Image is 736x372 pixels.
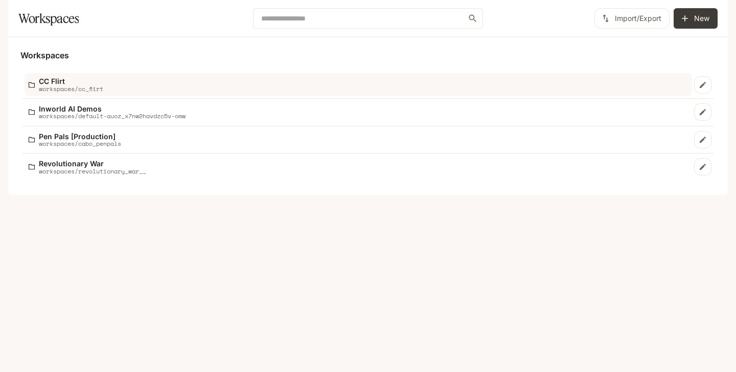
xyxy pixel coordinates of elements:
[594,8,670,29] button: Import/Export
[39,85,103,92] p: workspaces/cc_flirt
[39,140,121,147] p: workspaces/cabo_penpals
[39,77,103,85] p: CC Flirt
[694,158,711,176] a: Edit workspace
[694,131,711,148] a: Edit workspace
[39,168,146,174] p: workspaces/revolutionary_war__
[674,8,718,29] button: Create workspace
[25,128,692,151] a: Pen Pals [Production]workspaces/cabo_penpals
[20,50,716,61] h5: Workspaces
[694,103,711,121] a: Edit workspace
[18,8,79,29] h1: Workspaces
[25,156,692,179] a: Revolutionary Warworkspaces/revolutionary_war__
[39,113,186,119] p: workspaces/default-auoz_x7nw2havdzc5v-omw
[25,73,692,96] a: CC Flirtworkspaces/cc_flirt
[25,101,692,124] a: Inworld AI Demosworkspaces/default-auoz_x7nw2havdzc5v-omw
[39,133,121,140] p: Pen Pals [Production]
[39,105,186,113] p: Inworld AI Demos
[694,76,711,94] a: Edit workspace
[39,160,146,167] p: Revolutionary War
